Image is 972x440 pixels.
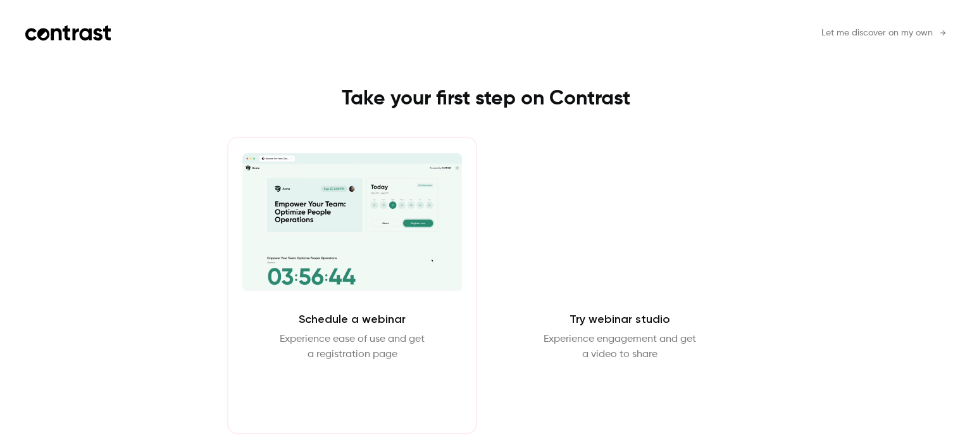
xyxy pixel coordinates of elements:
[570,311,670,327] h2: Try webinar studio
[821,27,933,40] span: Let me discover on my own
[280,332,425,362] p: Experience ease of use and get a registration page
[298,377,406,408] button: Schedule webinar
[544,332,696,362] p: Experience engagement and get a video to share
[299,311,406,327] h2: Schedule a webinar
[202,86,770,111] h1: Take your first step on Contrast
